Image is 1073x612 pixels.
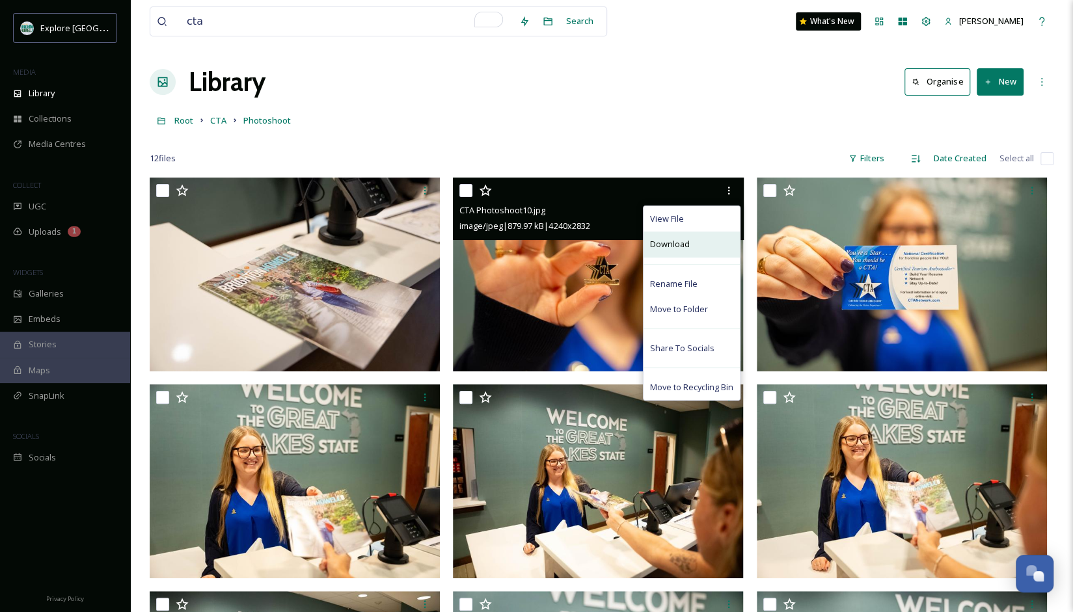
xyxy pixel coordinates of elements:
[13,67,36,77] span: MEDIA
[842,146,891,171] div: Filters
[999,152,1034,165] span: Select all
[459,220,590,232] span: image/jpeg | 879.97 kB | 4240 x 2832
[29,138,86,150] span: Media Centres
[938,8,1030,34] a: [PERSON_NAME]
[904,68,977,95] a: Organise
[904,68,970,95] button: Organise
[29,87,55,100] span: Library
[13,431,39,441] span: SOCIALS
[174,113,193,128] a: Root
[13,267,43,277] span: WIDGETS
[210,113,226,128] a: CTA
[650,278,698,290] span: Rename File
[150,384,440,578] img: CTA Photoshoot8.jpg
[650,303,708,315] span: Move to Folder
[13,180,41,190] span: COLLECT
[29,451,56,464] span: Socials
[1016,555,1053,592] button: Open Chat
[959,15,1024,27] span: [PERSON_NAME]
[29,313,61,325] span: Embeds
[29,364,50,377] span: Maps
[46,594,84,603] span: Privacy Policy
[459,204,545,216] span: CTA Photoshoot10.jpg
[46,590,84,605] a: Privacy Policy
[29,338,57,351] span: Stories
[29,226,61,238] span: Uploads
[650,381,733,393] span: Move to Recycling Bin
[757,384,1047,578] img: CTA Photoshoot7.jpg
[68,226,81,237] div: 1
[650,213,684,225] span: View File
[29,200,46,213] span: UGC
[174,114,193,126] span: Root
[243,114,291,126] span: Photoshoot
[29,390,64,402] span: SnapLink
[150,152,176,165] span: 12 file s
[29,287,64,300] span: Galleries
[243,113,291,128] a: Photoshoot
[189,62,265,101] a: Library
[977,68,1024,95] button: New
[40,21,219,34] span: Explore [GEOGRAPHIC_DATA][PERSON_NAME]
[796,12,861,31] a: What's New
[927,146,993,171] div: Date Created
[453,178,743,371] img: CTA Photoshoot10.jpg
[180,7,513,36] input: To enrich screen reader interactions, please activate Accessibility in Grammarly extension settings
[650,342,714,354] span: Share To Socials
[150,178,440,371] img: CTA Photoshoot11.jpg
[210,114,226,126] span: CTA
[453,384,743,578] img: CTA Photoshoot5.jpg
[21,21,34,34] img: 67e7af72-b6c8-455a-acf8-98e6fe1b68aa.avif
[560,8,600,34] div: Search
[29,113,72,125] span: Collections
[757,178,1047,371] img: CTA Photoshoot9.jpg
[650,238,690,250] span: Download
